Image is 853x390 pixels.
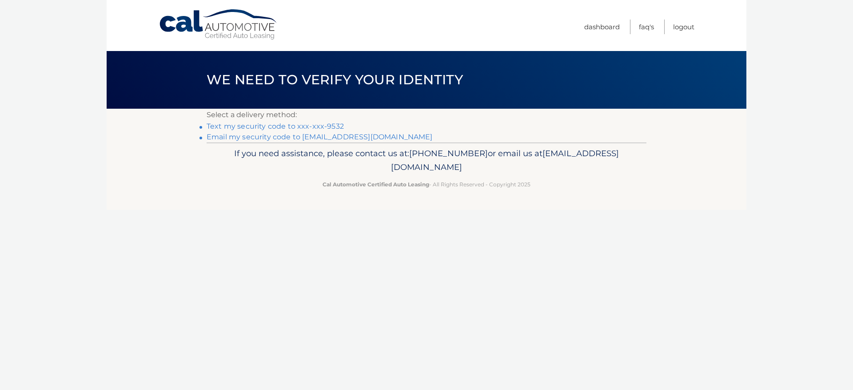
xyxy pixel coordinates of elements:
a: FAQ's [639,20,654,34]
strong: Cal Automotive Certified Auto Leasing [323,181,429,188]
a: Email my security code to [EMAIL_ADDRESS][DOMAIN_NAME] [207,133,433,141]
span: [PHONE_NUMBER] [409,148,488,158]
p: - All Rights Reserved - Copyright 2025 [212,180,641,189]
span: We need to verify your identity [207,71,463,88]
p: Select a delivery method: [207,109,646,121]
a: Logout [673,20,694,34]
a: Dashboard [584,20,620,34]
p: If you need assistance, please contact us at: or email us at [212,146,641,175]
a: Cal Automotive [159,9,279,40]
a: Text my security code to xxx-xxx-9532 [207,122,344,130]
